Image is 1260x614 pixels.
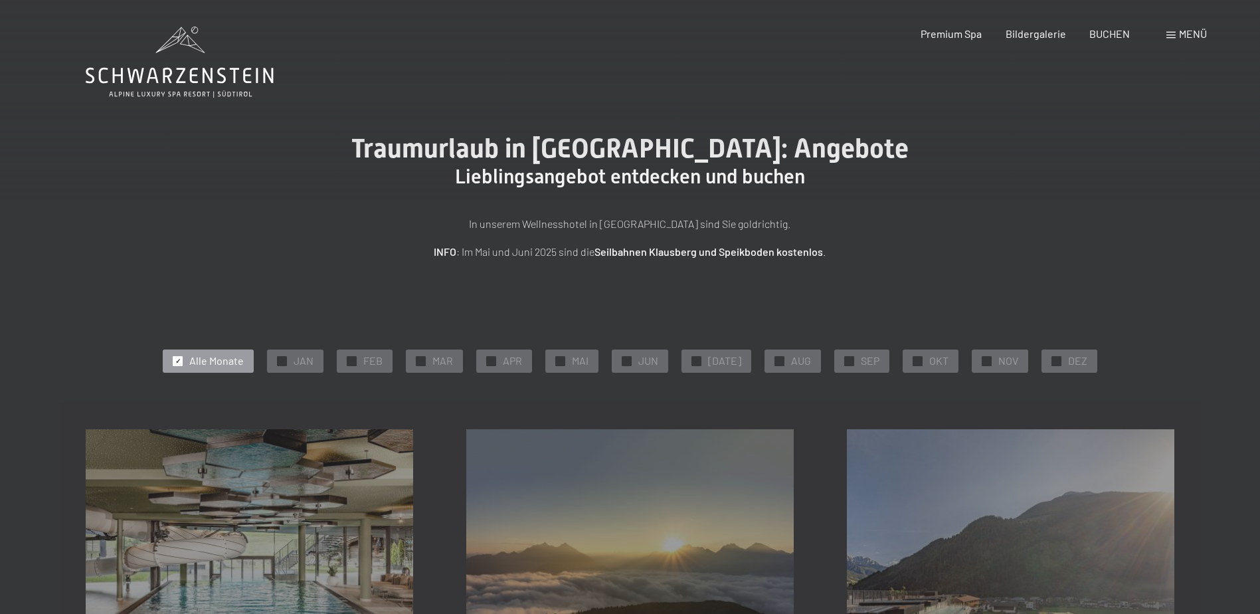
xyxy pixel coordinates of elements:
[294,354,314,368] span: JAN
[1054,356,1059,365] span: ✓
[351,133,909,164] span: Traumurlaub in [GEOGRAPHIC_DATA]: Angebote
[455,165,805,188] span: Lieblingsangebot entdecken und buchen
[558,356,563,365] span: ✓
[921,27,982,40] a: Premium Spa
[594,245,823,258] strong: Seilbahnen Klausberg und Speikboden kostenlos
[847,356,852,365] span: ✓
[189,354,244,368] span: Alle Monate
[694,356,699,365] span: ✓
[572,354,588,368] span: MAI
[929,354,948,368] span: OKT
[418,356,424,365] span: ✓
[777,356,782,365] span: ✓
[984,356,990,365] span: ✓
[861,354,879,368] span: SEP
[280,356,285,365] span: ✓
[434,245,456,258] strong: INFO
[298,215,962,233] p: In unserem Wellnesshotel in [GEOGRAPHIC_DATA] sind Sie goldrichtig.
[349,356,355,365] span: ✓
[363,354,383,368] span: FEB
[432,354,453,368] span: MAR
[1068,354,1087,368] span: DEZ
[298,243,962,260] p: : Im Mai und Juni 2025 sind die .
[175,356,181,365] span: ✓
[1006,27,1066,40] a: Bildergalerie
[489,356,494,365] span: ✓
[503,354,522,368] span: APR
[638,354,658,368] span: JUN
[998,354,1018,368] span: NOV
[708,354,741,368] span: [DATE]
[915,356,921,365] span: ✓
[1089,27,1130,40] a: BUCHEN
[624,356,630,365] span: ✓
[791,354,811,368] span: AUG
[1179,27,1207,40] span: Menü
